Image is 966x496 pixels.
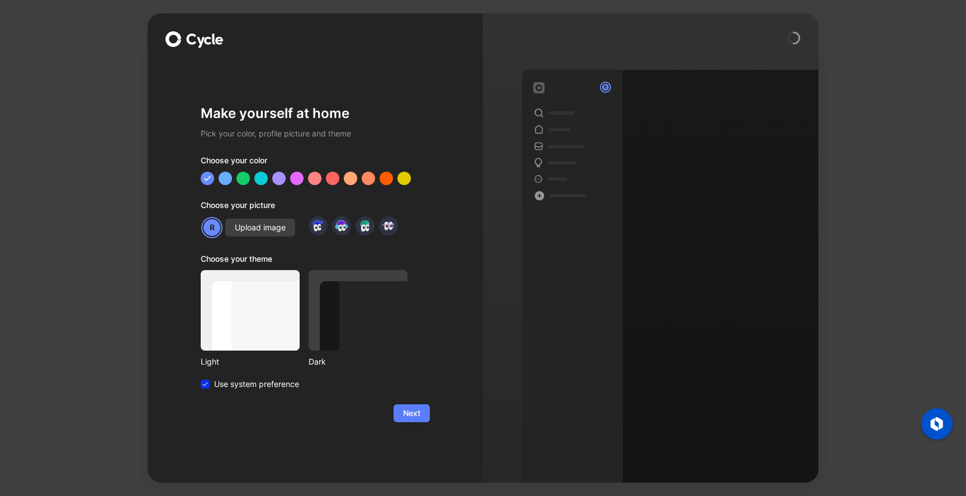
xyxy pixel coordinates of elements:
div: Choose your picture [201,199,430,216]
img: avatar [357,218,372,233]
img: avatar [381,218,396,233]
button: Upload image [225,219,295,237]
div: R [202,218,221,237]
div: Choose your theme [201,252,408,270]
h1: Make yourself at home [201,105,430,122]
div: Choose your color [201,154,430,172]
img: avatar [310,218,325,233]
div: Dark [309,355,408,369]
span: Next [403,407,420,420]
span: Use system preference [214,377,299,391]
button: Next [394,404,430,422]
div: R [601,83,610,92]
h2: Pick your color, profile picture and theme [201,127,430,140]
span: Upload image [235,221,286,234]
img: avatar [334,218,349,233]
img: workspace-default-logo-wX5zAyuM.png [533,82,544,93]
div: Light [201,355,300,369]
